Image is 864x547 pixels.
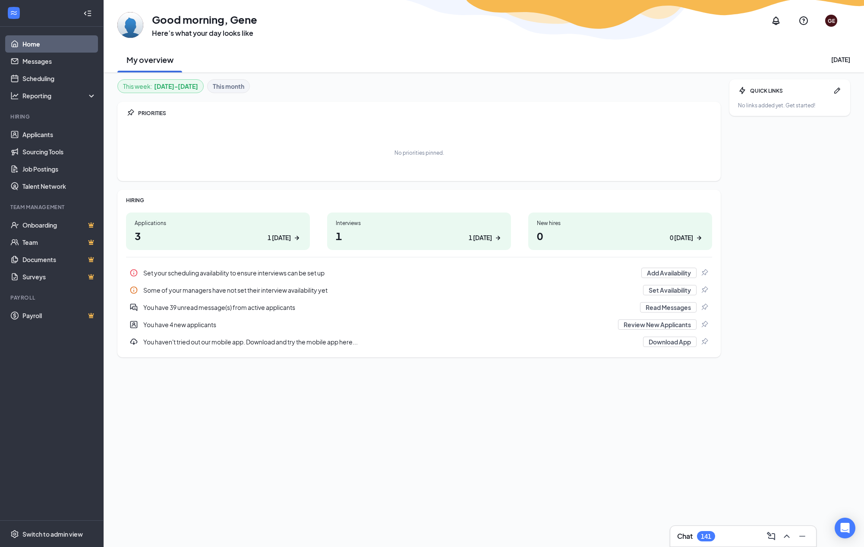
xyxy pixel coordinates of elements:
div: You have 39 unread message(s) from active applicants [143,303,635,312]
a: UserEntityYou have 4 new applicantsReview New ApplicantsPin [126,316,712,333]
div: Payroll [10,294,95,301]
h2: My overview [126,54,173,65]
a: PayrollCrown [22,307,96,324]
div: 0 [DATE] [670,233,693,242]
div: No links added yet. Get started! [738,102,842,109]
a: DocumentsCrown [22,251,96,268]
a: Applications31 [DATE]ArrowRight [126,213,310,250]
div: Some of your managers have not set their interview availability yet [143,286,638,294]
svg: QuestionInfo [798,16,809,26]
svg: Pen [833,86,842,95]
div: QUICK LINKS [750,87,829,94]
div: Hiring [10,113,95,120]
button: Review New Applicants [618,319,697,330]
div: No priorities pinned. [394,149,444,156]
button: Add Availability [641,268,697,278]
svg: ArrowRight [293,234,301,242]
svg: Notifications [771,16,781,26]
div: [DATE] [831,55,850,64]
a: Interviews11 [DATE]ArrowRight [327,213,511,250]
svg: UserEntity [129,320,138,329]
div: HIRING [126,197,712,204]
button: Minimize [795,529,809,543]
svg: ComposeMessage [766,531,776,541]
svg: Pin [700,338,709,346]
a: TeamCrown [22,234,96,251]
svg: Analysis [10,91,19,100]
svg: Bolt [738,86,747,95]
svg: DoubleChatActive [129,303,138,312]
div: Some of your managers have not set their interview availability yet [126,281,712,299]
a: Home [22,35,96,53]
a: OnboardingCrown [22,216,96,234]
div: You have 4 new applicants [126,316,712,333]
b: [DATE] - [DATE] [154,81,198,91]
button: Set Availability [643,285,697,295]
svg: Minimize [797,531,807,541]
a: Sourcing Tools [22,143,96,160]
div: 141 [701,533,711,540]
svg: ArrowRight [695,234,703,242]
div: Open Intercom Messenger [835,518,855,538]
div: Reporting [22,91,97,100]
button: Download App [643,337,697,347]
b: This month [213,81,244,91]
svg: Collapse [83,9,92,18]
div: 1 [DATE] [469,233,492,242]
h1: 1 [336,228,502,243]
a: Talent Network [22,178,96,195]
a: DownloadYou haven't tried out our mobile app. Download and try the mobile app here...Download AppPin [126,333,712,350]
a: Messages [22,53,96,70]
div: Applications [135,219,301,227]
svg: ArrowRight [494,234,502,242]
a: Applicants [22,126,96,143]
svg: WorkstreamLogo [9,9,18,17]
div: You have 39 unread message(s) from active applicants [126,299,712,316]
div: You have 4 new applicants [143,320,613,329]
div: Set your scheduling availability to ensure interviews can be set up [126,264,712,281]
button: ChevronUp [780,529,794,543]
h1: 0 [537,228,703,243]
button: Read Messages [640,302,697,313]
div: New hires [537,219,703,227]
div: PRIORITIES [138,109,712,117]
a: InfoSome of your managers have not set their interview availability yetSet AvailabilityPin [126,281,712,299]
svg: Info [129,286,138,294]
svg: Pin [126,109,135,117]
img: Gene [117,12,143,38]
div: Team Management [10,203,95,211]
div: You haven't tried out our mobile app. Download and try the mobile app here... [126,333,712,350]
svg: Info [129,269,138,277]
div: You haven't tried out our mobile app. Download and try the mobile app here... [143,338,638,346]
svg: Pin [700,269,709,277]
a: SurveysCrown [22,268,96,285]
button: ComposeMessage [764,529,778,543]
div: Set your scheduling availability to ensure interviews can be set up [143,269,636,277]
a: InfoSet your scheduling availability to ensure interviews can be set upAdd AvailabilityPin [126,264,712,281]
a: New hires00 [DATE]ArrowRight [528,213,712,250]
div: GE [828,17,835,25]
svg: Pin [700,320,709,329]
div: 1 [DATE] [268,233,291,242]
h1: Good morning, Gene [152,12,257,27]
h1: 3 [135,228,301,243]
svg: Download [129,338,138,346]
a: DoubleChatActiveYou have 39 unread message(s) from active applicantsRead MessagesPin [126,299,712,316]
div: Switch to admin view [22,530,83,538]
div: Interviews [336,219,502,227]
a: Scheduling [22,70,96,87]
h3: Here’s what your day looks like [152,28,257,38]
h3: Chat [677,531,693,541]
svg: ChevronUp [782,531,792,541]
svg: Pin [700,303,709,312]
div: This week : [123,81,198,91]
svg: Pin [700,286,709,294]
a: Job Postings [22,160,96,178]
svg: Settings [10,530,19,538]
